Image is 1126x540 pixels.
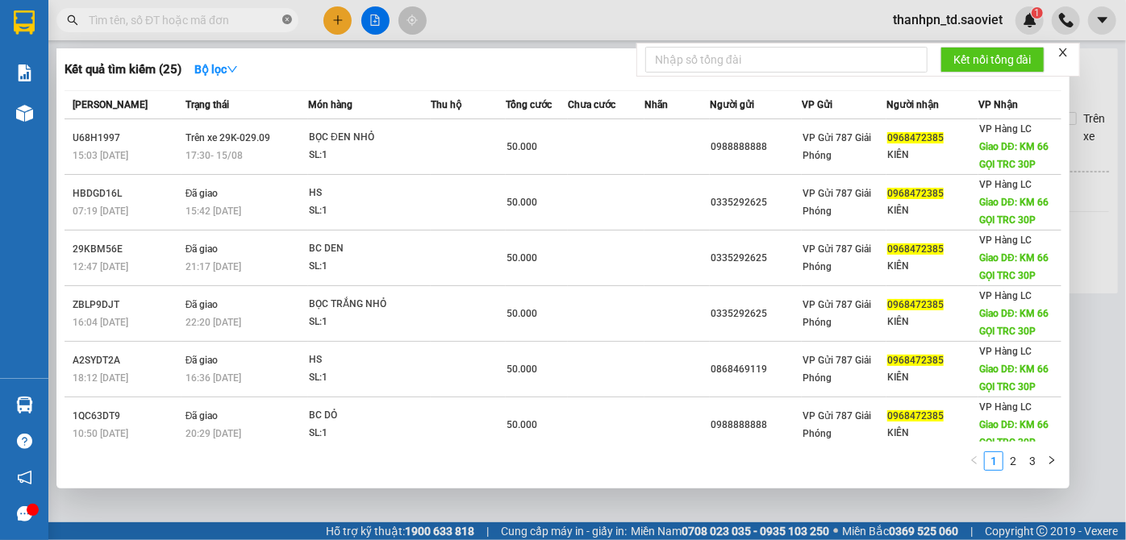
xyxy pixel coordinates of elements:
[309,425,430,442] div: SL: 1
[89,11,279,29] input: Tìm tên, số ĐT hoặc mã đơn
[73,317,128,328] span: 16:04 [DATE]
[186,261,241,272] span: 21:17 [DATE]
[507,308,537,319] span: 50.000
[309,147,430,164] div: SL: 1
[194,63,238,76] strong: Bộ lọc
[887,258,978,275] div: KIÊN
[803,410,871,439] span: VP Gửi 787 Giải Phóng
[309,314,430,331] div: SL: 1
[711,250,801,267] div: 0335292625
[887,202,978,219] div: KIÊN
[970,455,979,465] span: left
[186,410,219,422] span: Đã giao
[979,123,1032,135] span: VP Hàng LC
[186,99,229,110] span: Trạng thái
[73,185,181,202] div: HBDGD16L
[73,261,128,272] span: 12:47 [DATE]
[16,397,33,413] img: warehouse-icon
[73,206,128,217] span: 07:19 [DATE]
[979,346,1032,357] span: VP Hàng LC
[431,99,461,110] span: Thu hộ
[953,51,1032,69] span: Kết nối tổng đài
[979,363,1049,393] span: Giao DĐ: KM 66 GỌI TRC 30P
[506,99,552,110] span: Tổng cước
[802,99,832,110] span: VP Gửi
[711,305,801,322] div: 0335292625
[979,401,1032,413] span: VP Hàng LC
[965,451,984,471] li: Previous Page
[711,139,801,156] div: 0988888888
[186,150,243,161] span: 17:30 - 15/08
[887,188,944,199] span: 0968472385
[507,419,537,430] span: 50.000
[67,15,78,26] span: search
[887,132,944,143] span: 0968472385
[16,64,33,81] img: solution-icon
[979,197,1049,226] span: Giao DĐ: KM 66 GỌI TRC 30P
[1057,47,1069,58] span: close
[711,417,801,434] div: 0988888888
[507,252,537,264] span: 50.000
[979,235,1032,246] span: VP Hàng LC
[507,197,537,208] span: 50.000
[979,141,1049,170] span: Giao DĐ: KM 66 GỌI TRC 30P
[309,185,430,202] div: HS
[73,297,181,314] div: ZBLP9DJT
[887,410,944,422] span: 0968472385
[309,129,430,147] div: BỌC ĐEN NHỎ
[803,188,871,217] span: VP Gửi 787 Giải Phóng
[979,179,1032,190] span: VP Hàng LC
[73,352,181,369] div: A2SYDT2A
[644,99,668,110] span: Nhãn
[186,355,219,366] span: Đã giao
[940,47,1045,73] button: Kết nối tổng đài
[309,258,430,276] div: SL: 1
[17,434,32,449] span: question-circle
[887,147,978,164] div: KIÊN
[507,363,537,375] span: 50.000
[73,130,181,147] div: U68H1997
[186,428,241,439] span: 20:29 [DATE]
[186,132,270,143] span: Trên xe 29K-029.09
[979,308,1049,337] span: Giao DĐ: KM 66 GỌI TRC 30P
[282,15,292,24] span: close-circle
[803,355,871,384] span: VP Gửi 787 Giải Phóng
[1042,451,1061,471] li: Next Page
[803,243,871,272] span: VP Gửi 787 Giải Phóng
[309,202,430,220] div: SL: 1
[186,317,241,328] span: 22:20 [DATE]
[309,296,430,314] div: BỌC TRẮNG NHỎ
[1024,452,1041,470] a: 3
[73,150,128,161] span: 15:03 [DATE]
[887,355,944,366] span: 0968472385
[1023,451,1042,471] li: 3
[309,407,430,425] div: BC DỎ
[886,99,939,110] span: Người nhận
[186,243,219,255] span: Đã giao
[65,61,181,78] h3: Kết quả tìm kiếm ( 25 )
[282,13,292,28] span: close-circle
[711,361,801,378] div: 0868469119
[985,452,1003,470] a: 1
[887,314,978,330] div: KIÊN
[978,99,1018,110] span: VP Nhận
[308,99,352,110] span: Món hàng
[309,369,430,387] div: SL: 1
[73,99,148,110] span: [PERSON_NAME]
[14,10,35,35] img: logo-vxr
[186,299,219,310] span: Đã giao
[710,99,754,110] span: Người gửi
[887,369,978,386] div: KIÊN
[887,243,944,255] span: 0968472385
[73,372,128,384] span: 18:12 [DATE]
[645,47,928,73] input: Nhập số tổng đài
[887,425,978,442] div: KIÊN
[711,194,801,211] div: 0335292625
[979,252,1049,281] span: Giao DĐ: KM 66 GỌI TRC 30P
[803,132,871,161] span: VP Gửi 787 Giải Phóng
[507,141,537,152] span: 50.000
[73,408,181,425] div: 1QC63DT9
[181,56,251,82] button: Bộ lọcdown
[965,451,984,471] button: left
[803,299,871,328] span: VP Gửi 787 Giải Phóng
